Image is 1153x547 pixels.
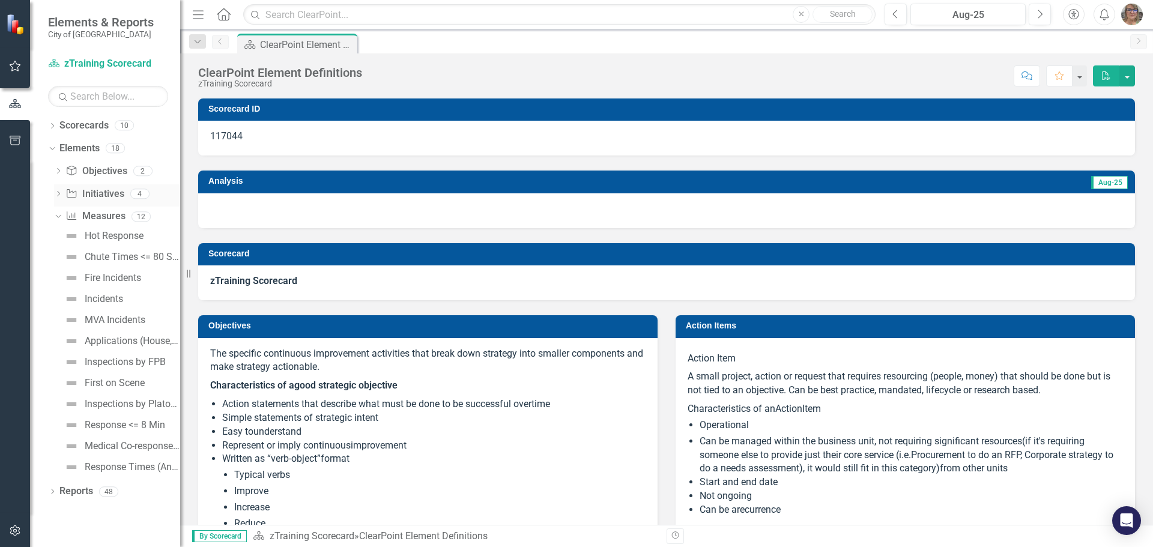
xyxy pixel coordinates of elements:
[737,504,781,515] span: recurrence
[700,490,752,501] span: Not ongoing
[106,144,125,154] div: 18
[260,37,354,52] div: ClearPoint Element Definitions
[64,355,79,369] img: Not Defined
[61,352,166,372] a: Inspections by FPB
[64,418,79,432] img: Not Defined
[61,331,180,351] a: Applications (House, Townhouse, Duplex)
[61,416,165,435] a: Response <= 8 Min
[899,449,911,461] span: i.e.
[85,294,123,304] div: Incidents
[115,121,134,131] div: 10
[64,271,79,285] img: Not Defined
[99,486,118,497] div: 48
[85,441,180,452] div: Medical Co-response Incidents
[61,289,123,309] a: Incidents
[64,250,79,264] img: Not Defined
[222,453,321,464] span: Written as “verb-object”
[64,313,79,327] img: Not Defined
[208,321,652,330] h3: Objectives
[61,247,180,267] a: Chute Times <= 80 Sec
[234,485,268,497] span: Improve
[700,435,1085,461] span: if it's requiring someone else to provide just their core service (
[85,231,144,241] div: Hot Response
[132,211,151,222] div: 12
[208,249,1129,258] h3: Scorecard
[208,177,648,186] h3: Analysis
[85,420,165,431] div: Response <= 8 Min
[59,142,100,156] a: Elements
[130,189,150,199] div: 4
[208,104,1129,113] h3: Scorecard ID
[6,14,27,35] img: ClearPoint Strategy
[940,462,1008,474] span: from other units
[85,357,166,367] div: Inspections by FPB
[48,86,168,107] input: Search Below...
[65,210,125,223] a: Measures
[375,412,378,423] span: t
[61,310,145,330] a: MVA Incidents
[61,226,144,246] a: Hot Response
[210,379,294,391] strong: Characteristics of a
[85,273,141,283] div: Fire Incidents
[85,462,180,473] div: Response Times (Annual)
[64,460,79,474] img: Not Defined
[531,398,550,409] span: time
[64,439,79,453] img: Not Defined
[1121,4,1143,25] img: Rosaline Wood
[222,398,531,409] span: Action statements that describe what must be done to be successful over
[1112,506,1141,535] div: Open Intercom Messenger
[813,6,873,23] button: Search
[198,121,1135,156] div: 117044
[775,403,781,414] span: A
[802,403,805,414] span: I
[48,57,168,71] a: zTraining Scorecard
[910,4,1026,25] button: Aug-25
[64,334,79,348] img: Not Defined
[85,315,145,325] div: MVA Incidents
[700,419,749,431] span: Operational
[234,518,265,529] span: Reduce
[48,15,154,29] span: Elements & Reports
[61,268,141,288] a: Fire Incidents
[85,336,180,346] div: Applications (House, Townhouse, Duplex)
[222,440,351,451] span: Represent or imply continuous
[65,187,124,201] a: Initiatives
[133,166,153,176] div: 2
[270,530,354,542] a: zTraining Scorecard
[192,530,247,542] span: By Scorecard
[61,394,180,414] a: Inspections by Platoon
[61,373,145,393] a: First on Scene
[59,119,109,133] a: Scorecards
[915,8,1021,22] div: Aug-25
[686,321,1129,330] h3: Action Items
[700,504,737,515] span: Can be a
[781,403,802,414] span: ction
[805,403,821,414] span: tem
[351,440,407,451] span: improvement
[64,292,79,306] img: Not Defined
[294,379,398,391] strong: good strategic objective
[1022,435,1025,447] span: (
[222,412,375,423] span: Simple statements of strategic inten
[234,468,646,482] li: Typical verbs
[253,426,301,437] span: understand
[321,453,350,464] span: format
[59,485,93,498] a: Reports
[210,275,297,286] strong: zTraining Scorecard
[253,530,658,543] div: »
[198,79,362,88] div: zTraining Scorecard
[234,501,270,513] span: Increase
[830,9,856,19] span: Search
[700,435,1022,447] span: Can be managed within the business unit, not requiring significant resources
[65,165,127,178] a: Objectives
[688,370,1110,396] span: A small project, action or request that requires resourcing (people, money) that should be done b...
[64,229,79,243] img: Not Defined
[700,476,778,488] span: Start and end date
[85,378,145,388] div: First on Scene
[64,397,79,411] img: Not Defined
[222,426,253,437] span: Easy to
[61,437,180,456] a: Medical Co-response Incidents
[688,352,736,364] span: Action Item
[198,66,362,79] div: ClearPoint Element Definitions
